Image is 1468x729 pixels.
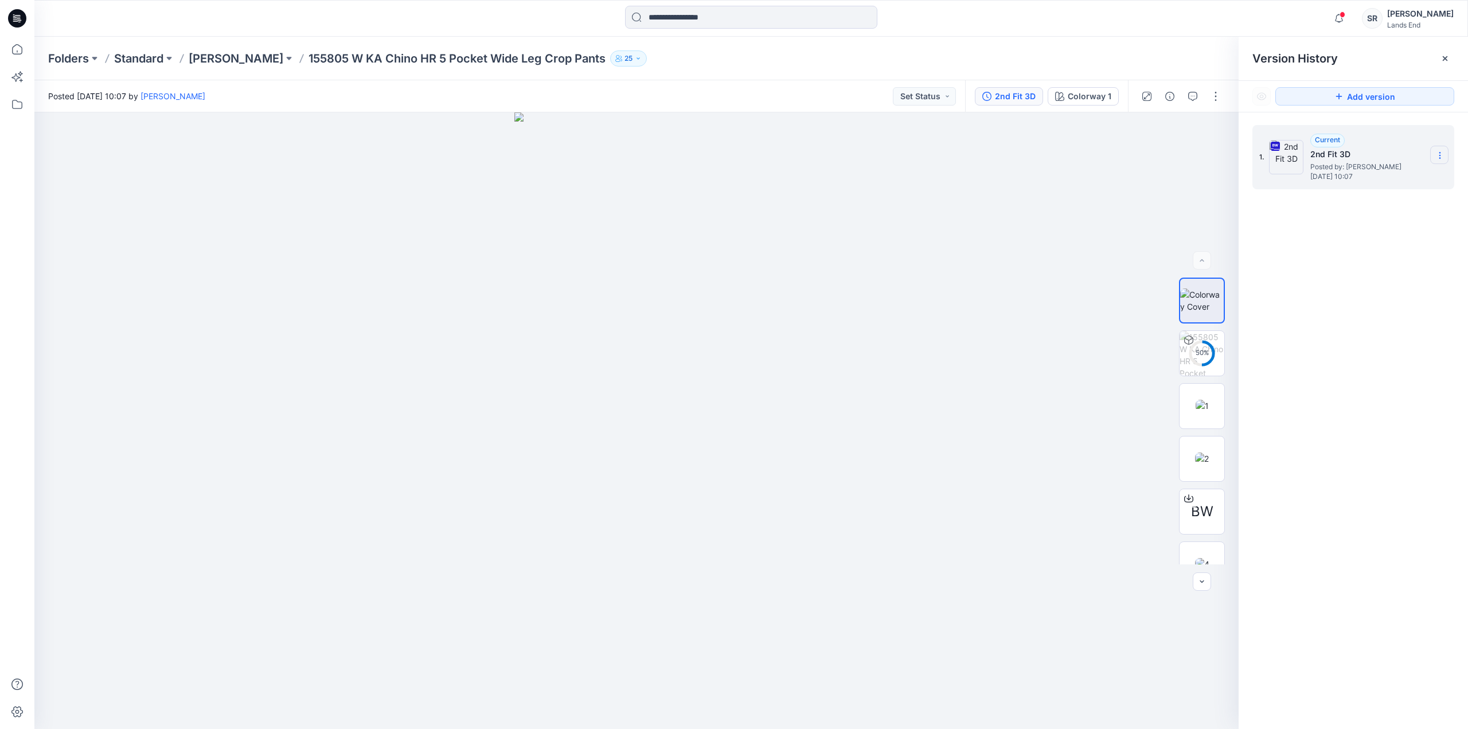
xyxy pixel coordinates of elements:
[995,90,1036,103] div: 2nd Fit 3D
[1180,331,1224,376] img: 155805 W KA Chino HR 5 Pocket Wide Leg Crop Pants Colorway 1
[309,50,606,67] p: 155805 W KA Chino HR 5 Pocket Wide Leg Crop Pants
[1259,152,1264,162] span: 1.
[975,87,1043,106] button: 2nd Fit 3D
[1195,453,1209,465] img: 2
[1252,52,1338,65] span: Version History
[1315,135,1340,144] span: Current
[114,50,163,67] a: Standard
[1191,501,1213,522] span: BW
[48,90,205,102] span: Posted [DATE] 10:07 by
[1180,289,1224,313] img: Colorway Cover
[514,112,759,729] img: eyJhbGciOiJIUzI1NiIsImtpZCI6IjAiLCJzbHQiOiJzZXMiLCJ0eXAiOiJKV1QifQ.eyJkYXRhIjp7InR5cGUiOiJzdG9yYW...
[48,50,89,67] a: Folders
[624,52,633,65] p: 25
[1252,87,1271,106] button: Show Hidden Versions
[1196,400,1209,412] img: 1
[1195,558,1209,570] img: 4
[1387,21,1454,29] div: Lands End
[610,50,647,67] button: 25
[1275,87,1454,106] button: Add version
[1387,7,1454,21] div: [PERSON_NAME]
[1310,147,1425,161] h5: 2nd Fit 3D
[1161,87,1179,106] button: Details
[1440,54,1450,63] button: Close
[1068,90,1111,103] div: Colorway 1
[1188,348,1216,358] div: 50 %
[1310,161,1425,173] span: Posted by: Sohel Rana
[140,91,205,101] a: [PERSON_NAME]
[1362,8,1383,29] div: SR
[1048,87,1119,106] button: Colorway 1
[1269,140,1303,174] img: 2nd Fit 3D
[189,50,283,67] a: [PERSON_NAME]
[1310,173,1425,181] span: [DATE] 10:07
